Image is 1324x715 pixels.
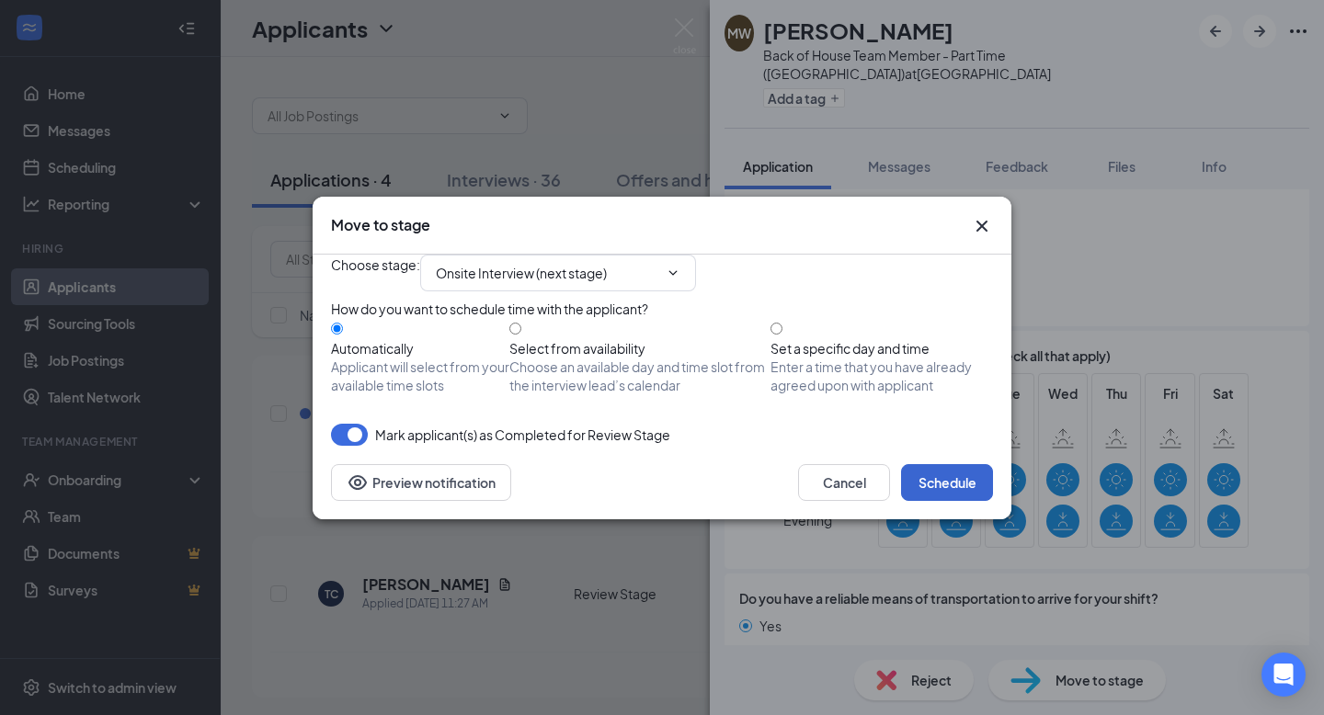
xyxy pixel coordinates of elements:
[798,464,890,501] button: Cancel
[971,215,993,237] svg: Cross
[331,357,509,394] span: Applicant will select from your available time slots
[331,215,430,235] h3: Move to stage
[509,339,770,357] div: Select from availability
[347,471,369,494] svg: Eye
[331,464,511,501] button: Preview notificationEye
[509,357,770,394] span: Choose an available day and time slot from the interview lead’s calendar
[1261,653,1306,697] div: Open Intercom Messenger
[901,464,993,501] button: Schedule
[375,424,670,446] span: Mark applicant(s) as Completed for Review Stage
[331,255,420,291] span: Choose stage :
[666,266,680,280] svg: ChevronDown
[770,339,993,357] div: Set a specific day and time
[331,339,509,357] div: Automatically
[331,299,993,319] div: How do you want to schedule time with the applicant?
[770,357,993,394] span: Enter a time that you have already agreed upon with applicant
[971,215,993,237] button: Close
